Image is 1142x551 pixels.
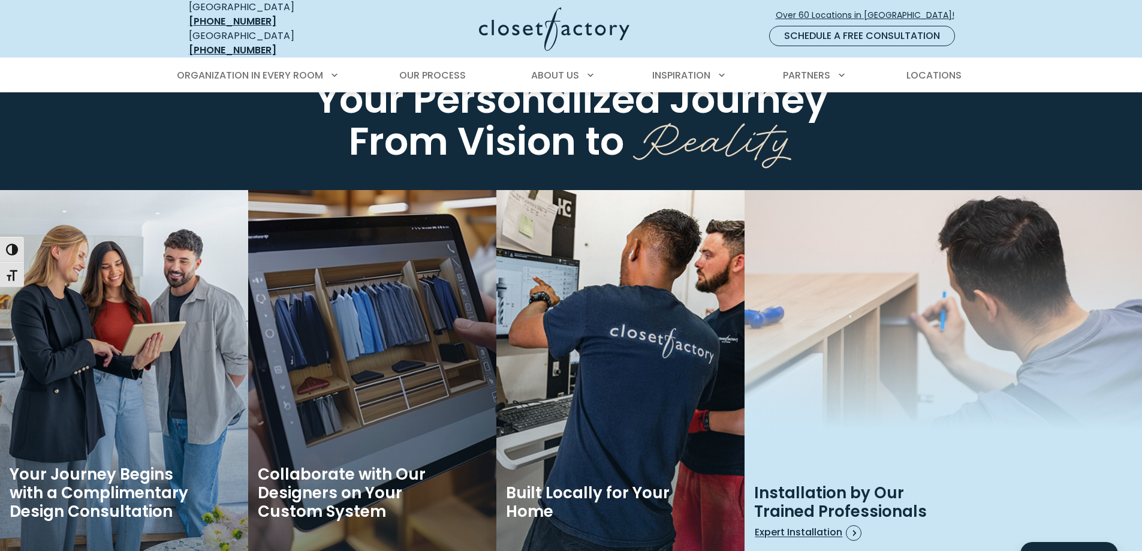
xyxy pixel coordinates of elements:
h3: Collaborate with Our Designers on Your Custom System [258,465,438,522]
div: [GEOGRAPHIC_DATA] [189,29,363,58]
span: Expert Installation [755,525,934,541]
span: Our Process [399,68,466,82]
a: Schedule a Free Consultation [769,26,955,46]
span: Over 60 Locations in [GEOGRAPHIC_DATA]! [776,9,964,22]
span: Reality [633,100,794,170]
span: Inspiration [652,68,710,82]
a: Expert Installation [754,521,935,545]
span: Your Personalized Journey [315,73,828,126]
a: Over 60 Locations in [GEOGRAPHIC_DATA]! [775,5,965,26]
a: [PHONE_NUMBER] [189,14,276,28]
span: From Vision to [349,115,624,168]
img: Closet Factory Logo [479,7,629,51]
h3: Installation by Our Trained Professionals [754,484,935,521]
a: [PHONE_NUMBER] [189,43,276,57]
h3: Your Journey Begins with a Complimentary Design Consultation [10,465,190,522]
h3: Built Locally for Your Home [506,484,686,521]
nav: Primary Menu [168,59,974,92]
span: About Us [531,68,579,82]
span: Locations [906,68,962,82]
span: Organization in Every Room [177,68,323,82]
span: Partners [783,68,830,82]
